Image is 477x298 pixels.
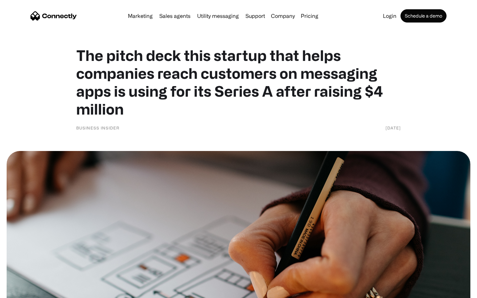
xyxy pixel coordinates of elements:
[386,124,401,131] div: [DATE]
[194,13,241,19] a: Utility messaging
[7,286,40,296] aside: Language selected: English
[125,13,155,19] a: Marketing
[76,124,120,131] div: Business Insider
[13,286,40,296] ul: Language list
[76,46,401,118] h1: The pitch deck this startup that helps companies reach customers on messaging apps is using for i...
[298,13,321,19] a: Pricing
[157,13,193,19] a: Sales agents
[400,9,447,23] a: Schedule a demo
[271,11,295,21] div: Company
[243,13,268,19] a: Support
[380,13,399,19] a: Login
